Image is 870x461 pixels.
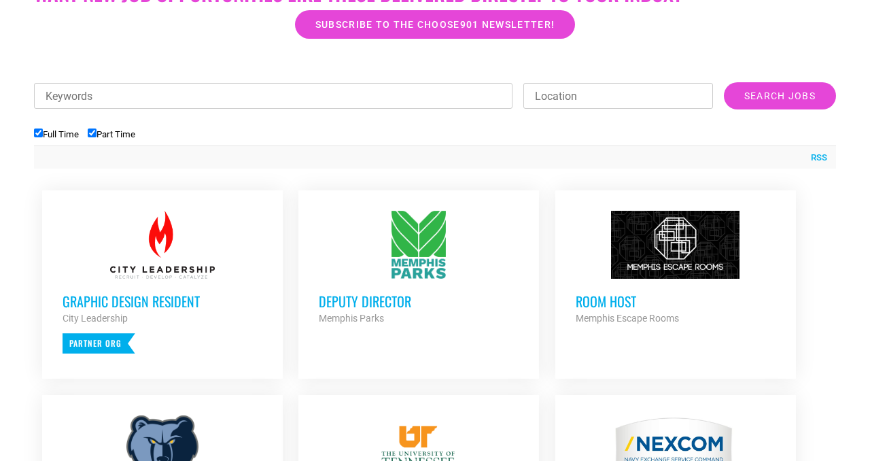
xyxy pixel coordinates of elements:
input: Part Time [88,129,97,137]
input: Location [523,83,713,109]
a: Subscribe to the Choose901 newsletter! [295,10,575,39]
input: Keywords [34,83,512,109]
input: Full Time [34,129,43,137]
h3: Room Host [576,292,776,310]
strong: Memphis Escape Rooms [576,313,679,324]
a: Room Host Memphis Escape Rooms [555,190,796,347]
label: Part Time [88,129,135,139]
strong: Memphis Parks [319,313,384,324]
input: Search Jobs [724,82,836,109]
p: Partner Org [63,333,135,354]
a: Deputy Director Memphis Parks [298,190,539,347]
label: Full Time [34,129,79,139]
a: Graphic Design Resident City Leadership Partner Org [42,190,283,374]
h3: Graphic Design Resident [63,292,262,310]
a: RSS [804,151,827,165]
h3: Deputy Director [319,292,519,310]
strong: City Leadership [63,313,128,324]
span: Subscribe to the Choose901 newsletter! [315,20,555,29]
